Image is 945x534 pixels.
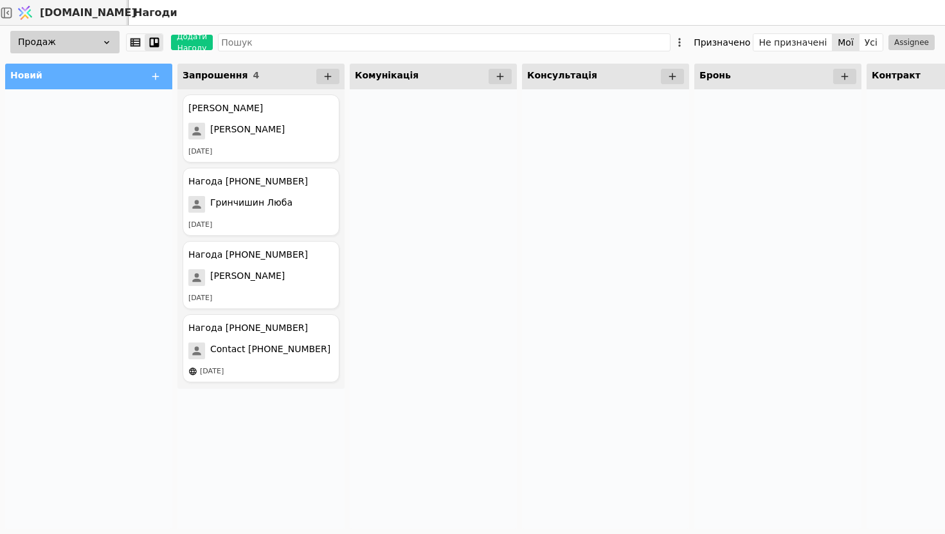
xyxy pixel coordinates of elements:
span: Комунікація [355,70,419,80]
span: Новий [10,70,42,80]
span: Запрошення [183,70,248,80]
div: [PERSON_NAME][PERSON_NAME][DATE] [183,94,339,163]
span: Гринчишин Люба [210,196,292,213]
a: [DOMAIN_NAME] [13,1,129,25]
span: 4 [253,70,259,80]
button: Додати Нагоду [171,35,213,50]
div: Продаж [10,31,120,53]
div: [DATE] [188,220,212,231]
span: Бронь [699,70,731,80]
button: Усі [860,33,883,51]
span: Консультація [527,70,597,80]
div: Нагода [PHONE_NUMBER] [188,175,308,188]
button: Мої [833,33,860,51]
span: Contact [PHONE_NUMBER] [210,343,330,359]
span: [PERSON_NAME] [210,123,285,139]
div: Нагода [PHONE_NUMBER]Contact [PHONE_NUMBER][DATE] [183,314,339,382]
img: online-store.svg [188,367,197,376]
div: Нагода [PHONE_NUMBER][PERSON_NAME][DATE] [183,241,339,309]
div: Нагода [PHONE_NUMBER] [188,321,308,335]
div: [DATE] [188,147,212,157]
span: Контракт [872,70,921,80]
img: Logo [15,1,35,25]
a: Додати Нагоду [163,35,213,50]
div: Нагода [PHONE_NUMBER] [188,248,308,262]
h2: Нагоди [129,5,177,21]
div: [DATE] [200,366,224,377]
input: Пошук [218,33,670,51]
span: [PERSON_NAME] [210,269,285,286]
button: Не призначені [753,33,833,51]
div: Призначено [694,33,750,51]
div: [DATE] [188,293,212,304]
div: Нагода [PHONE_NUMBER]Гринчишин Люба[DATE] [183,168,339,236]
span: [DOMAIN_NAME] [40,5,136,21]
div: [PERSON_NAME] [188,102,263,115]
button: Assignee [888,35,935,50]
